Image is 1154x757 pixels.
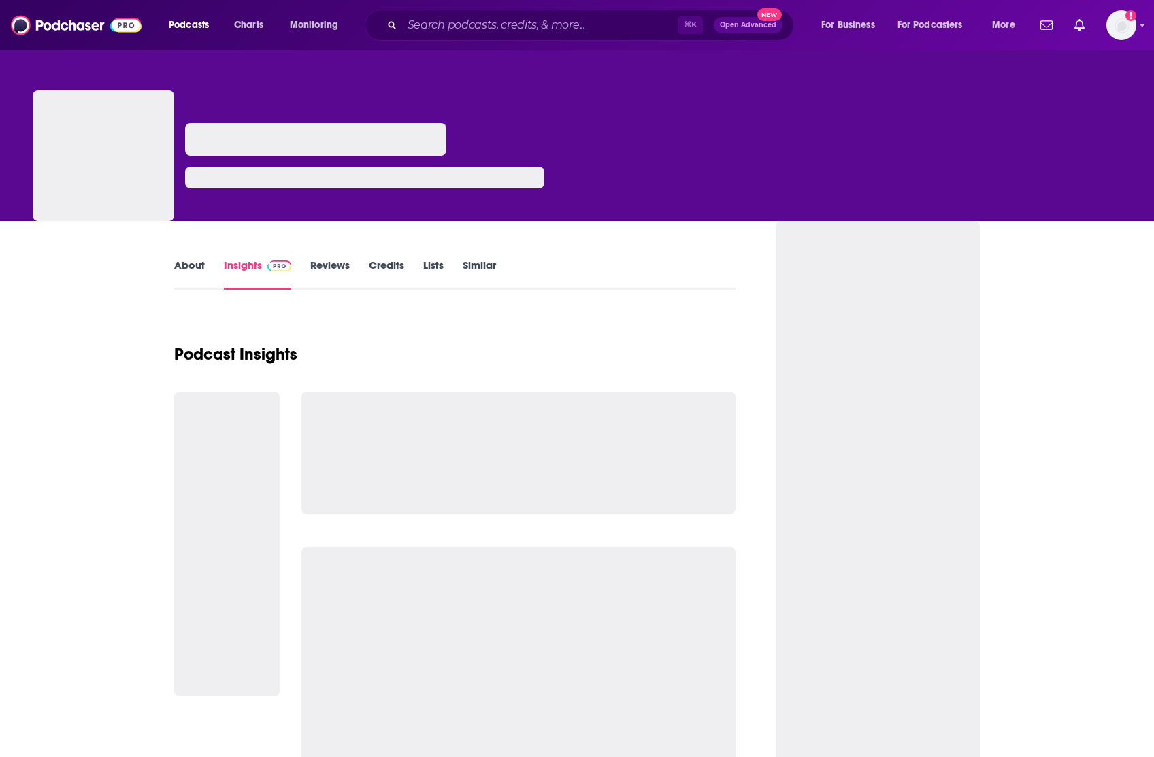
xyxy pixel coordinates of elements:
span: Logged in as gracemyron [1106,10,1136,40]
a: Charts [225,14,271,36]
img: User Profile [1106,10,1136,40]
span: ⌘ K [678,16,703,34]
a: Show notifications dropdown [1069,14,1090,37]
button: open menu [280,14,356,36]
a: Show notifications dropdown [1035,14,1058,37]
span: For Business [821,16,875,35]
img: Podchaser Pro [267,260,291,271]
a: InsightsPodchaser Pro [224,258,291,290]
div: Search podcasts, credits, & more... [378,10,807,41]
h1: Podcast Insights [174,344,297,365]
a: Lists [423,258,444,290]
span: Monitoring [290,16,338,35]
span: New [757,8,782,21]
button: Show profile menu [1106,10,1136,40]
a: Similar [463,258,496,290]
span: Podcasts [169,16,209,35]
span: Charts [234,16,263,35]
button: open menu [812,14,892,36]
a: Credits [369,258,404,290]
button: open menu [889,14,983,36]
button: Open AdvancedNew [714,17,782,33]
svg: Add a profile image [1125,10,1136,21]
a: Reviews [310,258,350,290]
button: open menu [983,14,1032,36]
span: Open Advanced [720,22,776,29]
input: Search podcasts, credits, & more... [402,14,678,36]
button: open menu [159,14,227,36]
span: More [992,16,1015,35]
a: About [174,258,205,290]
img: Podchaser - Follow, Share and Rate Podcasts [11,12,142,38]
span: For Podcasters [897,16,963,35]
